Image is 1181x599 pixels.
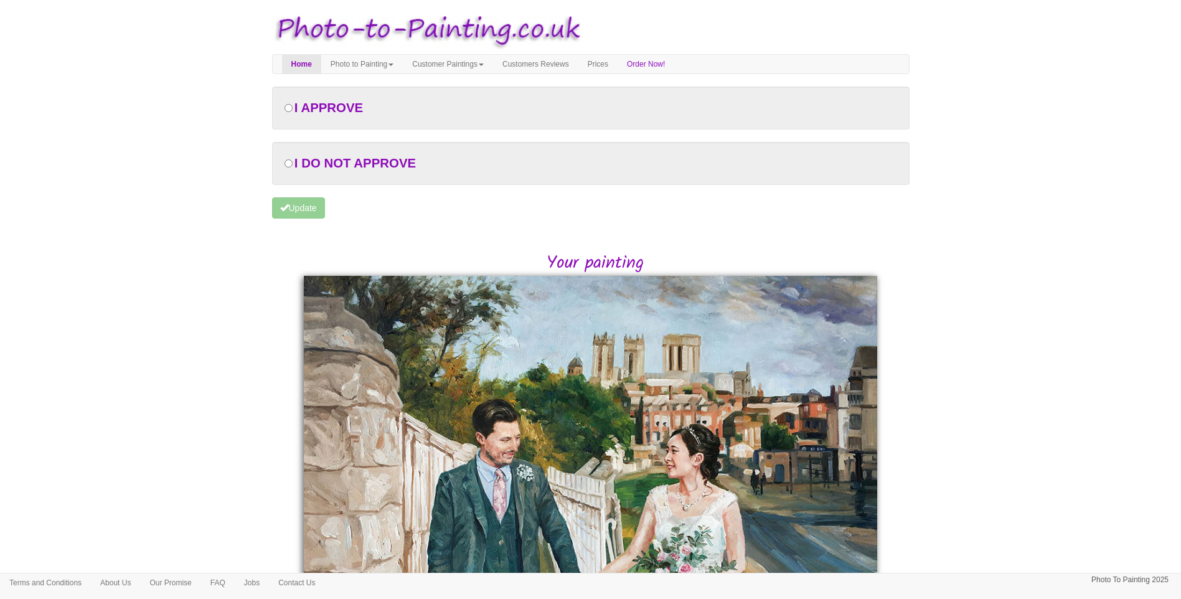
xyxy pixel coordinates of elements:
a: Prices [578,55,618,73]
a: Customers Reviews [493,55,578,73]
span: I APPROVE [294,101,363,115]
img: Photo to Painting [266,6,585,54]
a: Photo to Painting [321,55,403,73]
a: Our Promise [140,573,200,592]
a: Home [282,55,321,73]
a: About Us [91,573,140,592]
span: I DO NOT APPROVE [294,156,416,170]
a: Customer Paintings [403,55,493,73]
a: FAQ [201,573,235,592]
a: Jobs [235,573,269,592]
a: Contact Us [269,573,324,592]
h2: Your painting [281,254,910,273]
p: Photo To Painting 2025 [1091,573,1169,587]
a: Order Now! [618,55,674,73]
